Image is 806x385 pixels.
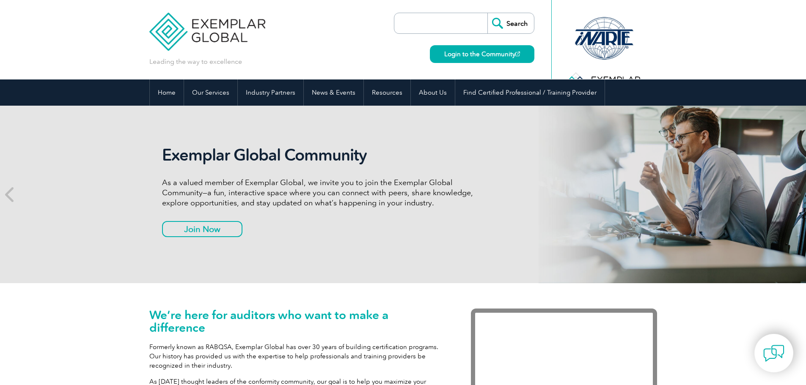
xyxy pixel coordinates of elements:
a: About Us [411,79,455,106]
a: Join Now [162,221,242,237]
a: Our Services [184,79,237,106]
input: Search [487,13,534,33]
h2: Exemplar Global Community [162,145,479,165]
a: Login to the Community [430,45,534,63]
a: Find Certified Professional / Training Provider [455,79,605,106]
img: contact-chat.png [763,343,784,364]
h1: We’re here for auditors who want to make a difference [149,309,446,334]
p: Formerly known as RABQSA, Exemplar Global has over 30 years of building certification programs. O... [149,342,446,370]
p: As a valued member of Exemplar Global, we invite you to join the Exemplar Global Community—a fun,... [162,177,479,208]
a: Resources [364,79,410,106]
a: News & Events [304,79,363,106]
img: open_square.png [515,52,520,56]
p: Leading the way to excellence [149,57,242,66]
a: Industry Partners [238,79,303,106]
a: Home [150,79,184,106]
